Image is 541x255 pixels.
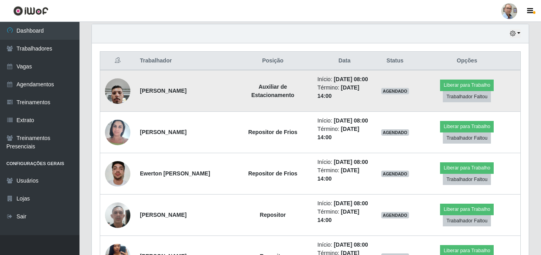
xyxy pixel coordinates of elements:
th: Posição [233,52,312,70]
span: AGENDADO [381,88,409,94]
time: [DATE] 08:00 [334,117,368,124]
button: Trabalhador Faltou [443,91,491,102]
img: 1716159554658.jpeg [105,198,130,232]
button: Liberar para Trabalho [440,204,494,215]
strong: Repositor de Frios [248,129,297,135]
li: Início: [317,241,371,249]
button: Trabalhador Faltou [443,132,491,144]
button: Liberar para Trabalho [440,80,494,91]
strong: [PERSON_NAME] [140,88,186,94]
button: Liberar para Trabalho [440,121,494,132]
button: Trabalhador Faltou [443,174,491,185]
li: Término: [317,208,371,224]
strong: [PERSON_NAME] [140,129,186,135]
img: 1705690307767.jpeg [105,115,130,149]
time: [DATE] 08:00 [334,159,368,165]
img: CoreUI Logo [13,6,48,16]
li: Término: [317,166,371,183]
li: Início: [317,199,371,208]
th: Status [376,52,414,70]
span: AGENDADO [381,129,409,136]
img: 1741968469890.jpeg [105,157,130,191]
strong: Ewerton [PERSON_NAME] [140,170,210,177]
th: Trabalhador [135,52,233,70]
time: [DATE] 08:00 [334,76,368,82]
img: 1748980903748.jpeg [105,74,130,108]
li: Início: [317,75,371,84]
button: Trabalhador Faltou [443,215,491,226]
li: Término: [317,125,371,142]
li: Término: [317,84,371,100]
span: AGENDADO [381,212,409,218]
strong: Repositor de Frios [248,170,297,177]
strong: Auxiliar de Estacionamento [251,84,294,98]
time: [DATE] 08:00 [334,241,368,248]
li: Início: [317,117,371,125]
li: Início: [317,158,371,166]
th: Data [312,52,376,70]
span: AGENDADO [381,171,409,177]
button: Liberar para Trabalho [440,162,494,173]
time: [DATE] 08:00 [334,200,368,206]
strong: [PERSON_NAME] [140,212,186,218]
strong: Repositor [260,212,286,218]
th: Opções [414,52,521,70]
